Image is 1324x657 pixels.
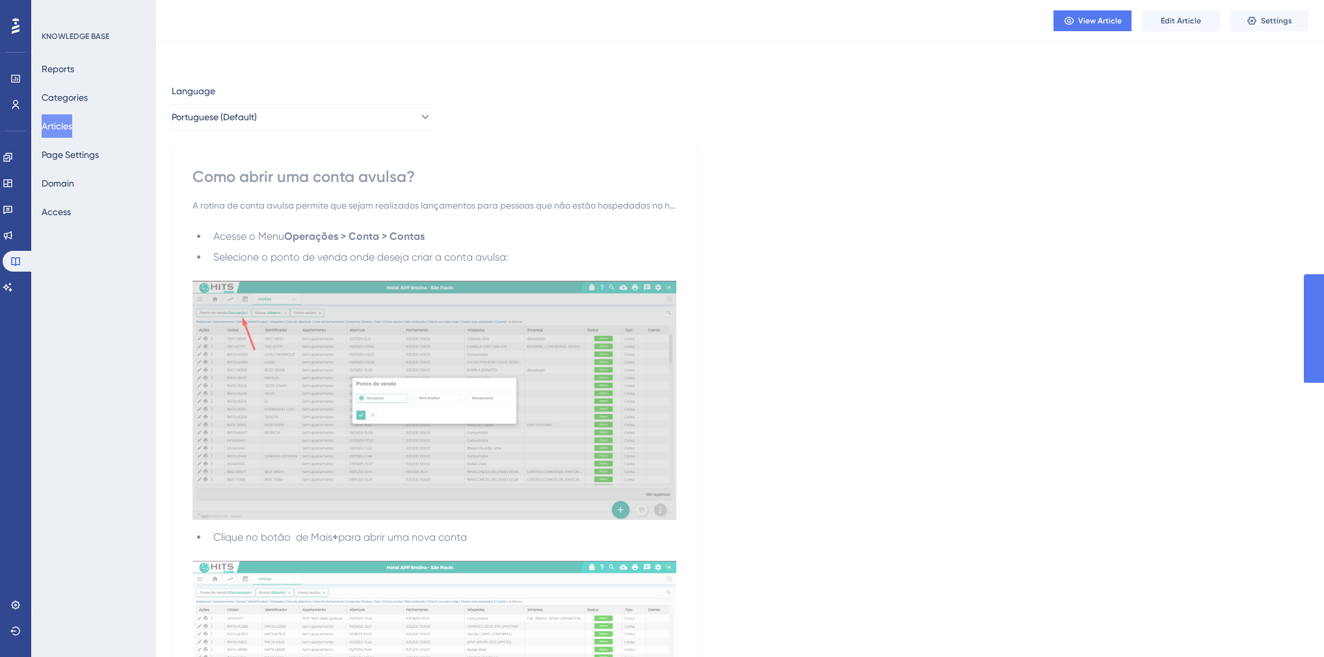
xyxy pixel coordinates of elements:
button: Settings [1230,10,1308,31]
button: Categories [42,86,88,109]
span: Settings [1261,16,1292,26]
span: para abrir uma nova conta [338,531,467,543]
span: View Article [1078,16,1122,26]
span: Acesse o Menu [213,230,284,242]
span: Language [172,83,215,99]
button: Access [42,200,71,224]
button: Page Settings [42,143,99,166]
span: Selecione o ponto de venda onde deseja criar a conta avulsa: [213,251,509,263]
div: KNOWLEDGE BASE [42,31,109,42]
iframe: UserGuiding AI Assistant Launcher [1269,606,1308,645]
button: Domain [42,172,74,195]
button: Edit Article [1142,10,1220,31]
span: Portuguese (Default) [172,109,257,125]
button: Articles [42,114,72,138]
strong: Operações > Conta > Contas [284,230,425,242]
div: Como abrir uma conta avulsa? [192,166,676,187]
button: Reports [42,57,74,81]
strong: + [332,531,338,543]
span: Clique no botão de Mais [213,531,332,543]
button: Portuguese (Default) [172,104,432,130]
span: Edit Article [1161,16,1201,26]
div: A rotina de conta avulsa permite que sejam realizados lançamentos para pessoas que não estão hosp... [192,198,676,213]
button: View Article [1053,10,1132,31]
